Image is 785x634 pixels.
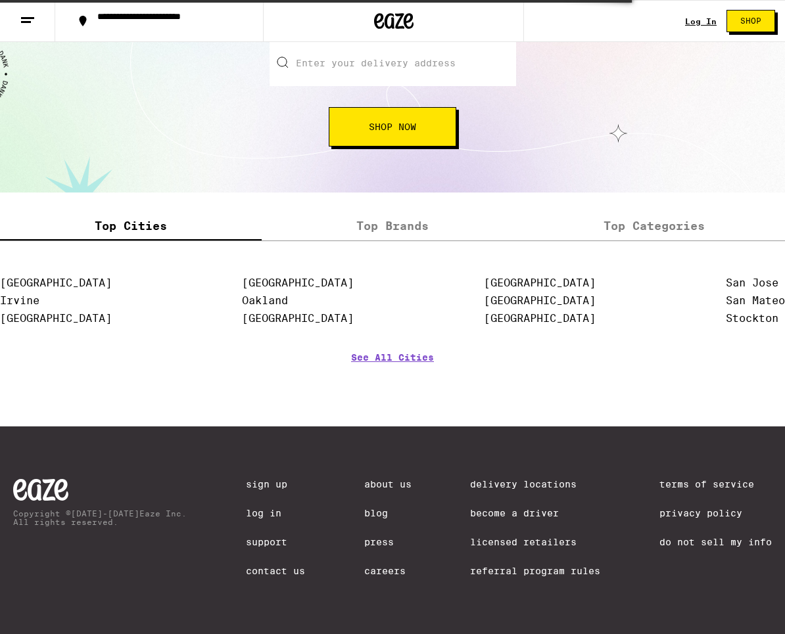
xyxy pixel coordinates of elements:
[659,508,772,518] a: Privacy Policy
[364,508,412,518] a: Blog
[484,277,596,289] a: [GEOGRAPHIC_DATA]
[726,10,775,32] button: Shop
[470,508,600,518] a: Become a Driver
[659,537,772,547] a: Do Not Sell My Info
[262,212,523,240] label: Top Brands
[242,294,288,307] a: Oakland
[351,352,434,401] a: See All Cities
[13,509,187,526] p: Copyright © [DATE]-[DATE] Eaze Inc. All rights reserved.
[470,479,600,489] a: Delivery Locations
[740,17,761,25] span: Shop
[726,277,778,289] a: San Jose
[685,17,717,26] a: Log In
[470,537,600,547] a: Licensed Retailers
[364,566,412,576] a: Careers
[364,479,412,489] a: About Us
[484,294,596,307] a: [GEOGRAPHIC_DATA]
[523,212,785,240] label: Top Categories
[717,10,785,32] a: Shop
[369,122,416,131] span: Shop Now
[246,508,305,518] a: Log In
[8,9,95,20] span: Hi. Need any help?
[246,537,305,547] a: Support
[242,277,354,289] a: [GEOGRAPHIC_DATA]
[470,566,600,576] a: Referral Program Rules
[329,107,456,147] button: Shop Now
[246,566,305,576] a: Contact Us
[364,537,412,547] a: Press
[726,294,785,307] a: San Mateo
[242,312,354,325] a: [GEOGRAPHIC_DATA]
[726,312,778,325] a: Stockton
[246,479,305,489] a: Sign Up
[270,40,516,86] input: Enter your delivery address
[659,479,772,489] a: Terms of Service
[484,312,596,325] a: [GEOGRAPHIC_DATA]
